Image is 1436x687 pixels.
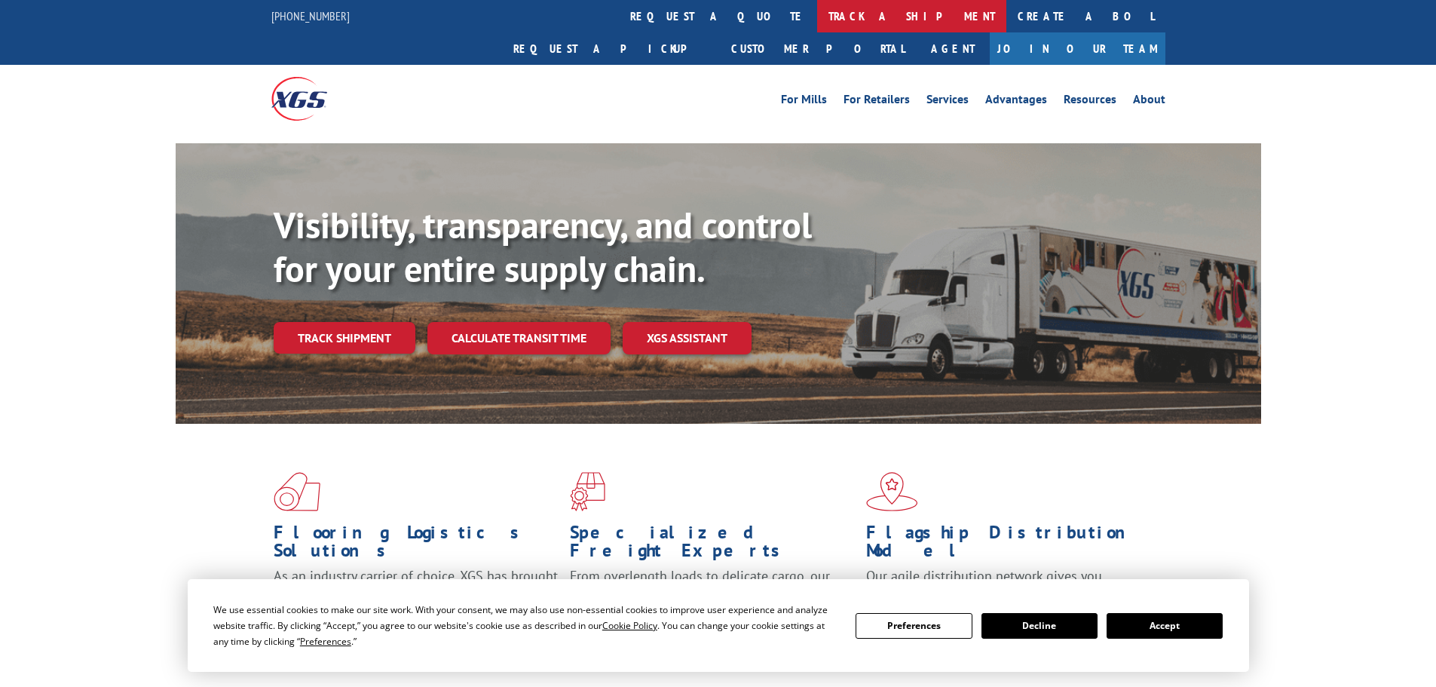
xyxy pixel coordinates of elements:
b: Visibility, transparency, and control for your entire supply chain. [274,201,812,292]
a: Resources [1064,94,1116,110]
a: For Mills [781,94,827,110]
a: Track shipment [274,322,415,354]
a: Calculate transit time [427,322,611,354]
button: Preferences [856,613,972,639]
div: We use essential cookies to make our site work. With your consent, we may also use non-essential ... [213,602,837,649]
a: Request a pickup [502,32,720,65]
span: As an industry carrier of choice, XGS has brought innovation and dedication to flooring logistics... [274,567,558,621]
img: xgs-icon-focused-on-flooring-red [570,472,605,511]
h1: Flagship Distribution Model [866,523,1151,567]
p: From overlength loads to delicate cargo, our experienced staff knows the best way to move your fr... [570,567,855,634]
a: Join Our Team [990,32,1165,65]
a: Services [926,94,969,110]
img: xgs-icon-flagship-distribution-model-red [866,472,918,511]
h1: Flooring Logistics Solutions [274,523,559,567]
button: Accept [1107,613,1223,639]
a: For Retailers [844,94,910,110]
a: Customer Portal [720,32,916,65]
a: Advantages [985,94,1047,110]
a: About [1133,94,1165,110]
h1: Specialized Freight Experts [570,523,855,567]
img: xgs-icon-total-supply-chain-intelligence-red [274,472,320,511]
a: [PHONE_NUMBER] [271,8,350,23]
span: Preferences [300,635,351,648]
button: Decline [981,613,1098,639]
span: Cookie Policy [602,619,657,632]
div: Cookie Consent Prompt [188,579,1249,672]
a: XGS ASSISTANT [623,322,752,354]
span: Our agile distribution network gives you nationwide inventory management on demand. [866,567,1144,603]
a: Agent [916,32,990,65]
